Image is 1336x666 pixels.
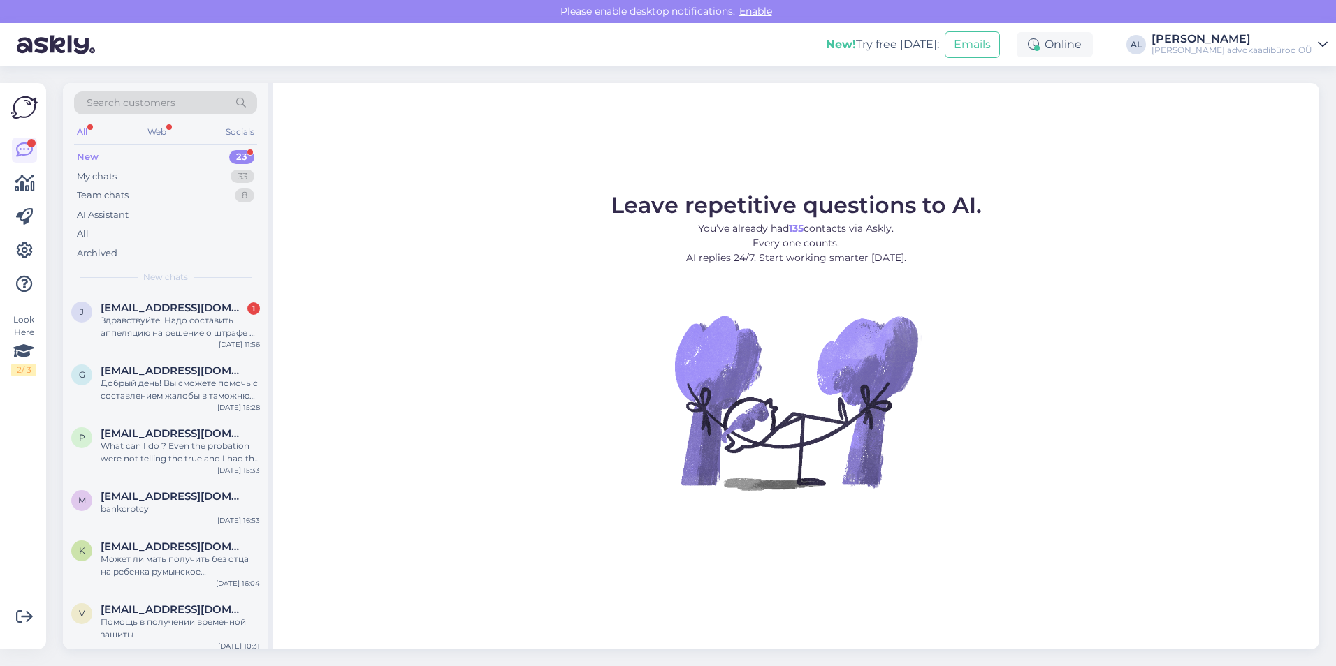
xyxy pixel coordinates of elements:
[223,123,257,141] div: Socials
[101,427,246,440] span: patriciabarron51@hotmail.co.uk
[231,170,254,184] div: 33
[1152,34,1312,45] div: [PERSON_NAME]
[735,5,776,17] span: Enable
[789,222,804,235] b: 135
[219,339,260,350] div: [DATE] 11:56
[101,553,260,578] div: Может ли мать получить без отца на ребенка румынское свидетельство о рождении, если они не в браке?
[11,313,36,376] div: Look Here
[79,545,85,556] span: k
[77,188,129,202] div: Team chats
[1152,34,1328,56] a: [PERSON_NAME][PERSON_NAME] advokaadibüroo OÜ
[77,208,129,222] div: AI Assistant
[77,150,99,164] div: New
[101,314,260,339] div: Здравствуйте. Надо составить аппеляцию на решение о штрафе и лишения прав. Если не будет прав на ...
[143,271,188,283] span: New chats
[101,540,246,553] span: koshikova.kristina@mail.ru
[611,191,982,219] span: Leave repetitive questions to AI.
[101,490,246,503] span: mk.coaching85@gmail.com
[101,616,260,641] div: Помощь в получении временной защиты
[79,432,85,443] span: p
[80,306,84,317] span: j
[1017,32,1093,57] div: Online
[77,170,117,184] div: My chats
[101,603,246,616] span: vladimirofficialni@gmail.com
[101,302,246,314] span: jelenasokolova1968@gmail.com
[77,246,117,260] div: Archived
[101,440,260,465] div: What can I do ? Even the probation were not telling the true and I had the paperwork to prove it.
[101,364,246,377] span: grekim812@gmail.com
[217,515,260,526] div: [DATE] 16:53
[79,369,85,380] span: g
[101,377,260,402] div: Добрый день! Вы сможете помочь с составлением жалобы в таможню на неправомерное изъятие телефона ...
[826,38,856,51] b: New!
[1152,45,1312,56] div: [PERSON_NAME] advokaadibüroo OÜ
[11,364,36,376] div: 2 / 3
[78,495,86,505] span: m
[611,221,982,265] p: You’ve already had contacts via Askly. Every one counts. AI replies 24/7. Start working smarter [...
[145,123,169,141] div: Web
[101,503,260,515] div: bankcrptcy
[79,608,85,619] span: v
[77,227,89,241] div: All
[229,150,254,164] div: 23
[11,94,38,121] img: Askly Logo
[217,402,260,413] div: [DATE] 15:28
[218,641,260,651] div: [DATE] 10:31
[87,96,175,110] span: Search customers
[74,123,90,141] div: All
[945,31,1000,58] button: Emails
[1126,35,1146,54] div: AL
[826,36,939,53] div: Try free [DATE]:
[216,578,260,589] div: [DATE] 16:04
[670,276,922,528] img: No Chat active
[217,465,260,475] div: [DATE] 15:33
[247,302,260,315] div: 1
[235,188,254,202] div: 8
